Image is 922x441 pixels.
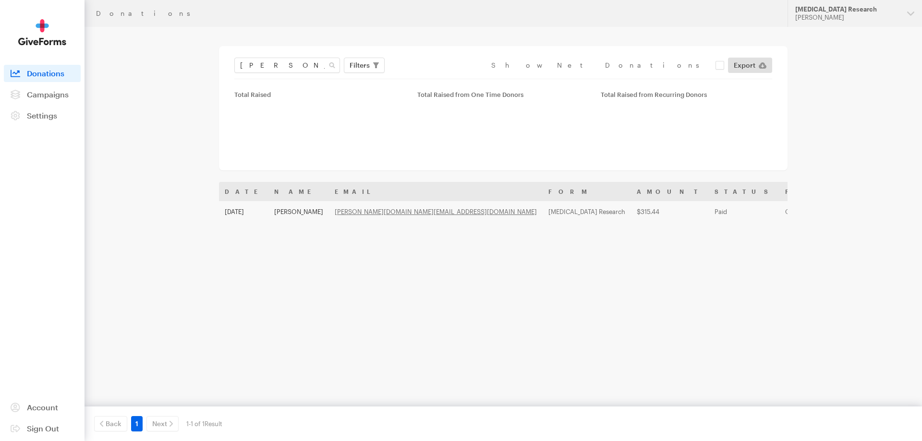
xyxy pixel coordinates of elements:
a: [PERSON_NAME][DOMAIN_NAME][EMAIL_ADDRESS][DOMAIN_NAME] [335,208,537,215]
td: [PERSON_NAME] [268,201,329,222]
th: Date [219,182,268,201]
a: Settings [4,107,81,124]
td: [MEDICAL_DATA] Research [543,201,631,222]
th: Status [709,182,779,201]
span: Export [734,60,755,71]
div: Total Raised from One Time Donors [417,91,589,98]
button: Filters [344,58,385,73]
th: Email [329,182,543,201]
a: Export [728,58,772,73]
span: Filters [350,60,370,71]
a: Account [4,399,81,416]
div: Total Raised from Recurring Donors [601,91,772,98]
th: Form [543,182,631,201]
span: Result [205,420,222,428]
td: Paid [709,201,779,222]
a: Sign Out [4,420,81,437]
td: One time [779,201,889,222]
img: GiveForms [18,19,66,46]
div: [PERSON_NAME] [795,13,899,22]
td: $315.44 [631,201,709,222]
span: Sign Out [27,424,59,433]
a: Campaigns [4,86,81,103]
a: Donations [4,65,81,82]
div: 1-1 of 1 [186,416,222,431]
span: Donations [27,69,64,78]
td: [DATE] [219,201,268,222]
input: Search Name & Email [234,58,340,73]
span: Settings [27,111,57,120]
div: [MEDICAL_DATA] Research [795,5,899,13]
th: Frequency [779,182,889,201]
th: Name [268,182,329,201]
th: Amount [631,182,709,201]
span: Account [27,403,58,412]
div: Total Raised [234,91,406,98]
span: Campaigns [27,90,69,99]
